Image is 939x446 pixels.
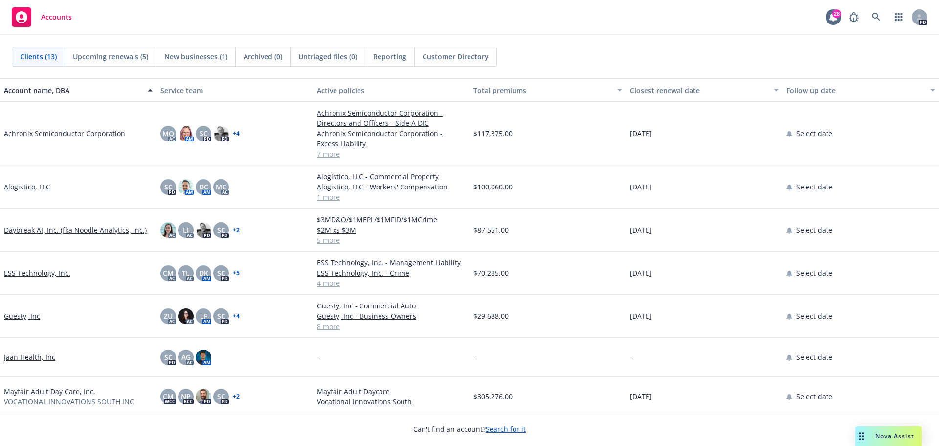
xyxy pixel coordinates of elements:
[317,225,466,235] a: $2M xs $3M
[832,9,841,18] div: 28
[630,352,632,362] span: -
[317,235,466,245] a: 5 more
[473,128,513,139] span: $117,375.00
[233,270,240,276] a: + 5
[844,7,864,27] a: Report a Bug
[4,268,70,278] a: ESS Technology, Inc.
[782,78,939,102] button: Follow up date
[796,268,832,278] span: Select date
[855,426,868,446] div: Drag to move
[4,225,147,235] a: Daybreak AI, Inc. (fka Noodle Analytics, Inc.)
[473,391,513,401] span: $305,276.00
[4,386,95,397] a: Mayfair Adult Day Care, Inc.
[216,182,226,192] span: MC
[181,352,191,362] span: AG
[156,78,313,102] button: Service team
[4,128,125,139] a: Achronix Semiconductor Corporation
[4,352,55,362] a: Jaan Health, Inc
[317,149,466,159] a: 7 more
[630,391,652,401] span: [DATE]
[373,51,406,62] span: Reporting
[875,432,914,440] span: Nova Assist
[423,51,489,62] span: Customer Directory
[181,391,191,401] span: NP
[317,311,466,321] a: Guesty, Inc - Business Owners
[164,352,173,362] span: SC
[73,51,148,62] span: Upcoming renewals (5)
[855,426,922,446] button: Nova Assist
[630,182,652,192] span: [DATE]
[317,108,466,128] a: Achronix Semiconductor Corporation - Directors and Officers - Side A DIC
[317,301,466,311] a: Guesty, Inc - Commercial Auto
[244,51,282,62] span: Archived (0)
[162,128,174,139] span: MQ
[796,128,832,139] span: Select date
[164,182,173,192] span: SC
[317,85,466,95] div: Active policies
[164,311,173,321] span: ZU
[630,268,652,278] span: [DATE]
[473,85,611,95] div: Total premiums
[160,85,309,95] div: Service team
[4,85,142,95] div: Account name, DBA
[233,313,240,319] a: + 4
[4,182,50,192] a: Alogistico, LLC
[786,85,924,95] div: Follow up date
[630,225,652,235] span: [DATE]
[163,391,174,401] span: CM
[473,182,513,192] span: $100,060.00
[233,131,240,137] a: + 4
[196,350,211,365] img: photo
[630,311,652,321] span: [DATE]
[200,128,208,139] span: SC
[469,78,626,102] button: Total premiums
[317,171,466,182] a: Alogistico, LLC - Commercial Property
[889,7,909,27] a: Switch app
[317,128,466,149] a: Achronix Semiconductor Corporation - Excess Liability
[163,268,174,278] span: CM
[196,222,211,238] img: photo
[313,78,469,102] button: Active policies
[233,394,240,399] a: + 2
[317,258,466,268] a: ESS Technology, Inc. - Management Liability
[199,268,208,278] span: DK
[796,352,832,362] span: Select date
[178,308,194,324] img: photo
[473,352,476,362] span: -
[182,268,190,278] span: TL
[413,424,526,434] span: Can't find an account?
[867,7,886,27] a: Search
[8,3,76,31] a: Accounts
[796,225,832,235] span: Select date
[630,128,652,139] span: [DATE]
[199,182,208,192] span: DC
[473,268,509,278] span: $70,285.00
[178,126,194,141] img: photo
[41,13,72,21] span: Accounts
[217,268,225,278] span: SC
[317,397,466,407] a: Vocational Innovations South
[183,225,189,235] span: LI
[196,389,211,404] img: photo
[626,78,782,102] button: Closest renewal date
[317,214,466,225] a: $3MD&O/$1MEPL/$1MFID/$1MCrime
[317,352,319,362] span: -
[317,182,466,192] a: Alogistico, LLC - Workers' Compensation
[217,311,225,321] span: SC
[796,182,832,192] span: Select date
[164,51,227,62] span: New businesses (1)
[4,311,40,321] a: Guesty, Inc
[630,85,768,95] div: Closest renewal date
[233,227,240,233] a: + 2
[796,391,832,401] span: Select date
[20,51,57,62] span: Clients (13)
[178,179,194,195] img: photo
[217,225,225,235] span: SC
[317,268,466,278] a: ESS Technology, Inc. - Crime
[317,278,466,288] a: 4 more
[200,311,207,321] span: LF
